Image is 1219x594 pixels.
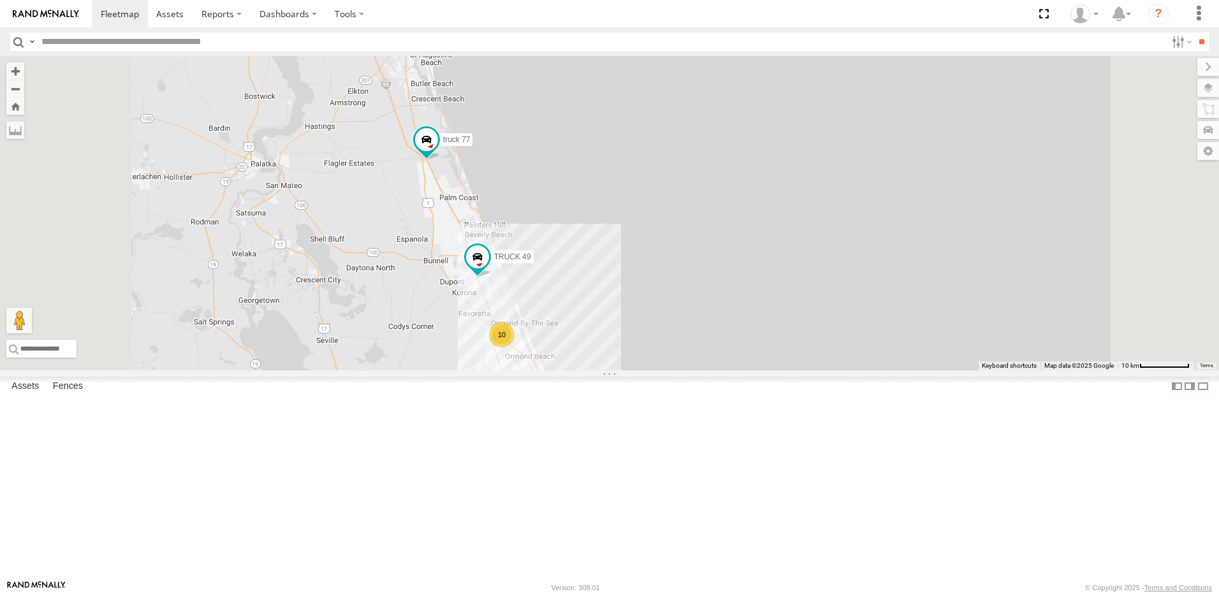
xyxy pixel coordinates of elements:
a: Terms (opens in new tab) [1200,363,1213,368]
a: Terms and Conditions [1144,584,1212,591]
span: truck 77 [443,134,471,143]
label: Measure [6,121,24,139]
div: © Copyright 2025 - [1085,584,1212,591]
a: Visit our Website [7,581,66,594]
button: Zoom in [6,62,24,80]
label: Dock Summary Table to the Right [1183,377,1196,395]
button: Zoom out [6,80,24,98]
span: 10 km [1121,362,1139,369]
label: Map Settings [1197,142,1219,160]
button: Map Scale: 10 km per 75 pixels [1118,361,1193,370]
button: Drag Pegman onto the map to open Street View [6,308,32,333]
div: Version: 308.01 [551,584,600,591]
label: Hide Summary Table [1197,377,1209,395]
label: Dock Summary Table to the Left [1171,377,1183,395]
span: TRUCK 49 [494,252,531,261]
i: ? [1148,4,1169,24]
label: Assets [5,377,45,395]
div: 10 [489,322,515,347]
button: Keyboard shortcuts [982,361,1037,370]
label: Fences [47,377,89,395]
span: Map data ©2025 Google [1044,362,1114,369]
button: Zoom Home [6,98,24,115]
img: rand-logo.svg [13,10,79,18]
div: Thomas Crowe [1066,4,1103,24]
label: Search Filter Options [1167,33,1194,51]
label: Search Query [27,33,37,51]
